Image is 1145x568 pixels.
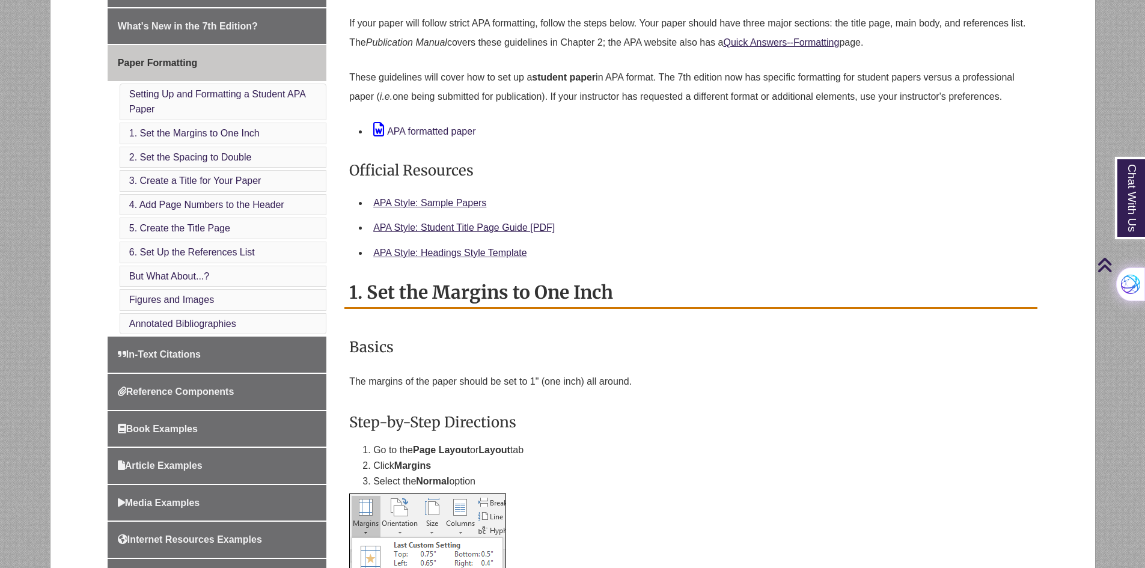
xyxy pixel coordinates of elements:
[349,408,1033,436] h3: Step-by-Step Directions
[129,176,261,186] a: 3. Create a Title for Your Paper
[129,247,255,257] a: 6. Set Up the References List
[118,349,201,359] span: In-Text Citations
[349,9,1033,57] p: If your paper will follow strict APA formatting, follow the steps below. Your paper should have t...
[349,367,1033,396] p: The margins of the paper should be set to 1" (one inch) all around.
[723,37,839,47] a: Quick Answers--Formatting
[129,128,260,138] a: 1. Set the Margins to One Inch
[380,91,392,102] em: i.e.
[394,460,431,471] strong: Margins
[118,386,234,397] span: Reference Components
[118,21,258,31] span: What's New in the 7th Edition?
[373,442,1033,458] li: Go to the or tab
[373,474,1033,489] li: Select the option
[129,271,209,281] a: But What About...?
[413,445,470,455] strong: Page Layout
[366,37,447,47] em: Publication Manual
[349,156,1033,185] h3: Official Resources
[373,222,555,233] a: APA Style: Student Title Page Guide [PDF]
[129,152,252,162] a: 2. Set the Spacing to Double
[118,498,200,508] span: Media Examples
[108,45,326,81] a: Paper Formatting
[108,448,326,484] a: Article Examples
[129,200,284,210] a: 4. Add Page Numbers to the Header
[373,248,527,258] a: APA Style: Headings Style Template
[373,198,486,208] a: APA Style: Sample Papers
[478,445,510,455] strong: Layout
[129,319,236,329] a: Annotated Bibliographies
[108,8,326,44] a: What's New in the 7th Edition?
[108,374,326,410] a: Reference Components
[108,485,326,521] a: Media Examples
[118,460,203,471] span: Article Examples
[344,277,1037,309] h2: 1. Set the Margins to One Inch
[1097,257,1142,273] a: Back to Top
[373,458,1033,474] li: Click
[416,476,449,486] strong: Normal
[349,333,1033,361] h3: Basics
[108,522,326,558] a: Internet Resources Examples
[129,223,230,233] a: 5. Create the Title Page
[108,411,326,447] a: Book Examples
[129,89,305,115] a: Setting Up and Formatting a Student APA Paper
[373,126,475,136] a: APA formatted paper
[118,58,197,68] span: Paper Formatting
[532,72,596,82] strong: student paper
[108,337,326,373] a: In-Text Citations
[129,295,214,305] a: Figures and Images
[349,63,1033,111] p: These guidelines will cover how to set up a in APA format. The 7th edition now has specific forma...
[118,534,262,545] span: Internet Resources Examples
[118,424,198,434] span: Book Examples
